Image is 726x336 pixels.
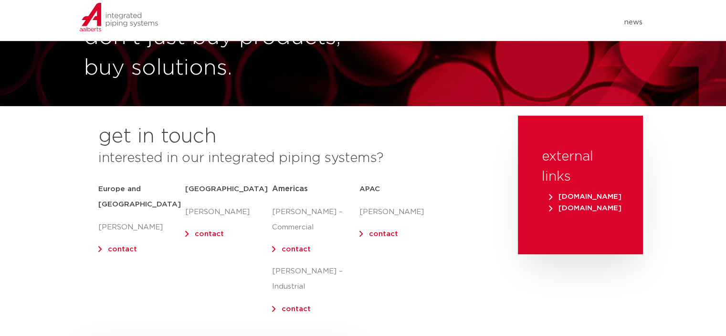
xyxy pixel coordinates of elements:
span: [DOMAIN_NAME] [549,193,621,200]
a: [DOMAIN_NAME] [547,193,624,200]
nav: Menu [209,15,642,30]
a: contact [195,230,224,238]
h2: get in touch [98,125,217,148]
h3: external links [542,147,619,187]
p: [PERSON_NAME] – Industrial [272,264,359,294]
strong: Europe and [GEOGRAPHIC_DATA] [98,185,181,208]
h5: APAC [359,182,446,197]
a: contact [282,305,311,313]
a: contact [108,246,137,253]
a: [DOMAIN_NAME] [547,205,624,212]
a: news [624,15,642,30]
h1: don't just buy products, buy solutions. [84,22,358,84]
p: [PERSON_NAME] [98,220,185,235]
h5: [GEOGRAPHIC_DATA] [185,182,272,197]
p: [PERSON_NAME] – Commercial [272,205,359,235]
span: Americas [272,185,308,193]
a: contact [369,230,398,238]
h3: interested in our integrated piping systems? [98,148,494,168]
p: [PERSON_NAME] [359,205,446,220]
a: contact [282,246,311,253]
p: [PERSON_NAME] [185,205,272,220]
span: [DOMAIN_NAME] [549,205,621,212]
